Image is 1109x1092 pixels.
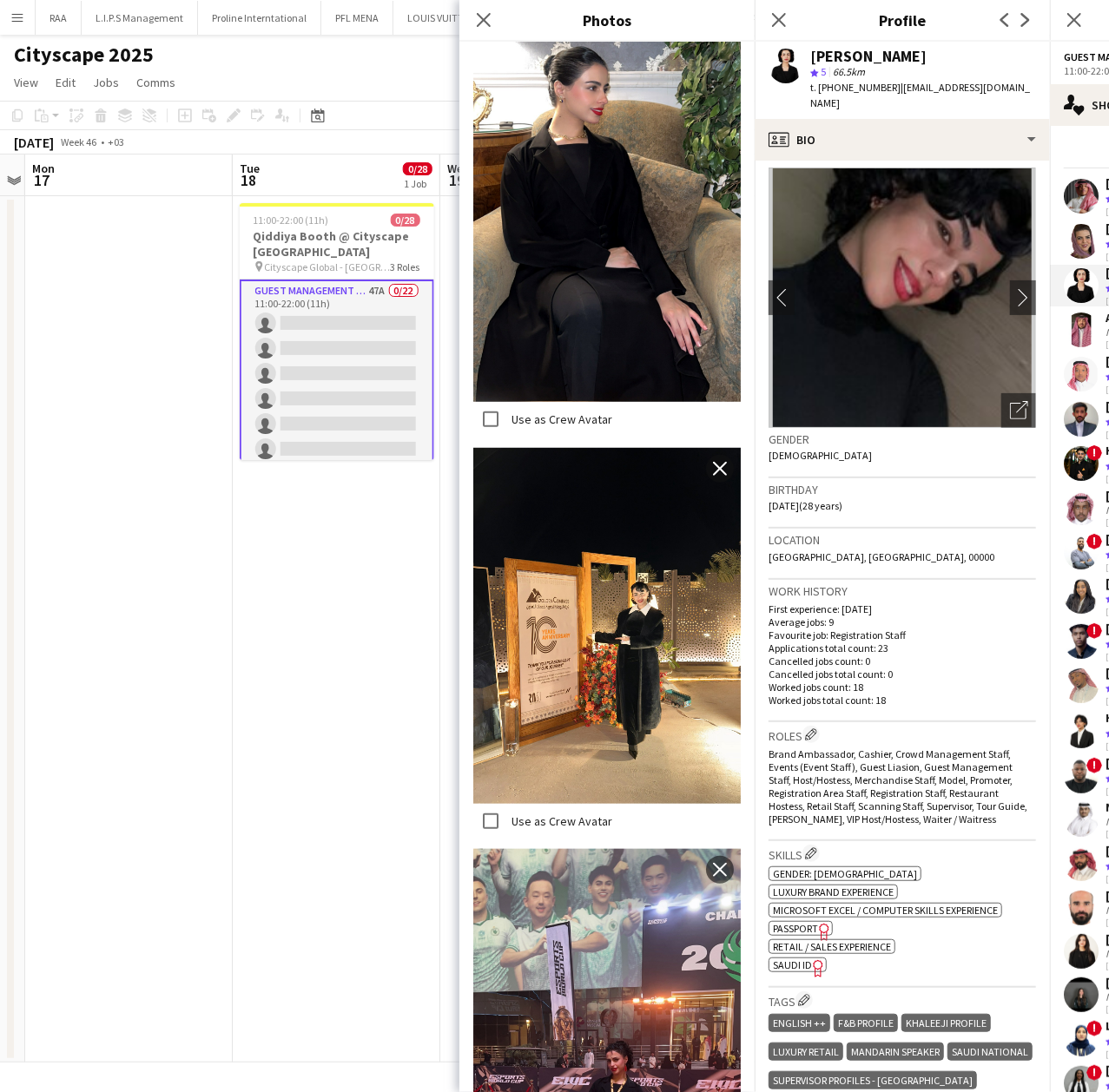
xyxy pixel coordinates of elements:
a: Comms [129,71,182,94]
div: Open photos pop-in [1001,393,1036,428]
div: 1 Job [404,177,432,190]
span: | [EMAIL_ADDRESS][DOMAIN_NAME] [810,81,1030,109]
label: Use as Crew Avatar [508,411,612,427]
div: MANDARIN SPEAKER [847,1043,944,1061]
p: Favourite job: Registration Staff [769,628,1036,641]
span: SAUDI ID [773,958,812,971]
a: View [7,71,45,94]
span: ! [1086,533,1102,549]
span: Passport [773,922,818,935]
span: [GEOGRAPHIC_DATA], [GEOGRAPHIC_DATA], 00000 [769,550,994,563]
span: 0/28 [403,162,432,175]
a: Edit [49,71,83,94]
div: SAUDI NATIONAL [947,1043,1033,1061]
span: Jobs [93,75,119,90]
span: Wed [447,161,470,176]
span: Retail / Sales experience [773,940,891,953]
p: Cancelled jobs total count: 0 [769,668,1036,681]
p: Applications total count: 23 [769,641,1036,655]
div: KHALEEJI PROFILE [901,1014,991,1032]
div: [PERSON_NAME] [810,49,927,64]
span: Gender: [DEMOGRAPHIC_DATA] [773,867,917,880]
span: Week 46 [57,135,101,148]
span: Comms [136,75,175,90]
app-card-role: Guest Management Staff47A0/2211:00-22:00 (11h) [240,280,434,871]
div: F&B PROFILE [834,1014,898,1032]
button: RAA [36,1,82,35]
h3: Profile [755,9,1050,31]
h1: Cityscape 2025 [14,42,154,68]
h3: Gender [769,431,1036,447]
h3: Skills [769,845,1036,863]
span: ! [1086,445,1102,461]
span: 19 [445,170,470,190]
span: ! [1086,1065,1102,1081]
span: Microsoft Excel / Computer skills experience [773,904,998,917]
span: Mon [32,161,55,176]
h3: Work history [769,583,1036,599]
span: ! [1086,1021,1102,1036]
h3: Birthday [769,482,1036,497]
app-job-card: 11:00-22:00 (11h)0/28Qiddiya Booth @ Cityscape [GEOGRAPHIC_DATA] Cityscape Global - [GEOGRAPHIC_D... [240,203,434,460]
img: Crew avatar or photo [769,168,1036,428]
h3: Photos [459,9,755,31]
div: Supervisor Profiles - [GEOGRAPHIC_DATA] [769,1071,977,1089]
img: Crew photo 1113545 [473,448,741,805]
span: 11:00-22:00 (11h) [254,214,329,227]
span: 18 [237,170,260,190]
span: Edit [56,75,76,90]
span: Cityscape Global - [GEOGRAPHIC_DATA] [265,260,391,273]
h3: Qiddiya Booth @ Cityscape [GEOGRAPHIC_DATA] [240,228,434,260]
span: 0/28 [391,214,420,227]
span: ! [1086,623,1102,639]
div: +03 [108,135,124,148]
span: View [14,75,38,90]
span: 17 [30,170,55,190]
p: First experience: [DATE] [769,602,1036,615]
span: 3 Roles [391,260,420,273]
span: 66.5km [829,65,868,78]
div: ENGLISH ++ [769,1014,830,1032]
span: Luxury brand experience [773,885,894,898]
div: [DATE] [14,134,54,151]
a: Jobs [86,71,126,94]
span: [DEMOGRAPHIC_DATA] [769,449,872,462]
span: t. [PHONE_NUMBER] [810,81,901,94]
button: L.I.P.S Management [82,1,198,35]
h3: Location [769,532,1036,548]
label: Use as Crew Avatar [508,813,612,829]
span: [DATE] (28 years) [769,499,842,512]
button: PFL MENA [321,1,393,35]
button: Proline Interntational [198,1,321,35]
p: Average jobs: 9 [769,615,1036,628]
p: Worked jobs total count: 18 [769,694,1036,707]
h3: Roles [769,726,1036,744]
button: LOUIS VUITTON [393,1,493,35]
p: Cancelled jobs count: 0 [769,655,1036,668]
div: Bio [755,119,1050,161]
p: Worked jobs count: 18 [769,681,1036,694]
div: LUXURY RETAIL [769,1043,843,1061]
h3: Tags [769,991,1036,1010]
span: 5 [821,65,826,78]
span: Brand Ambassador, Cashier, Crowd Management Staff, Events (Event Staff), Guest Liasion, Guest Man... [769,747,1027,826]
span: Tue [240,161,260,176]
span: ! [1086,757,1102,773]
